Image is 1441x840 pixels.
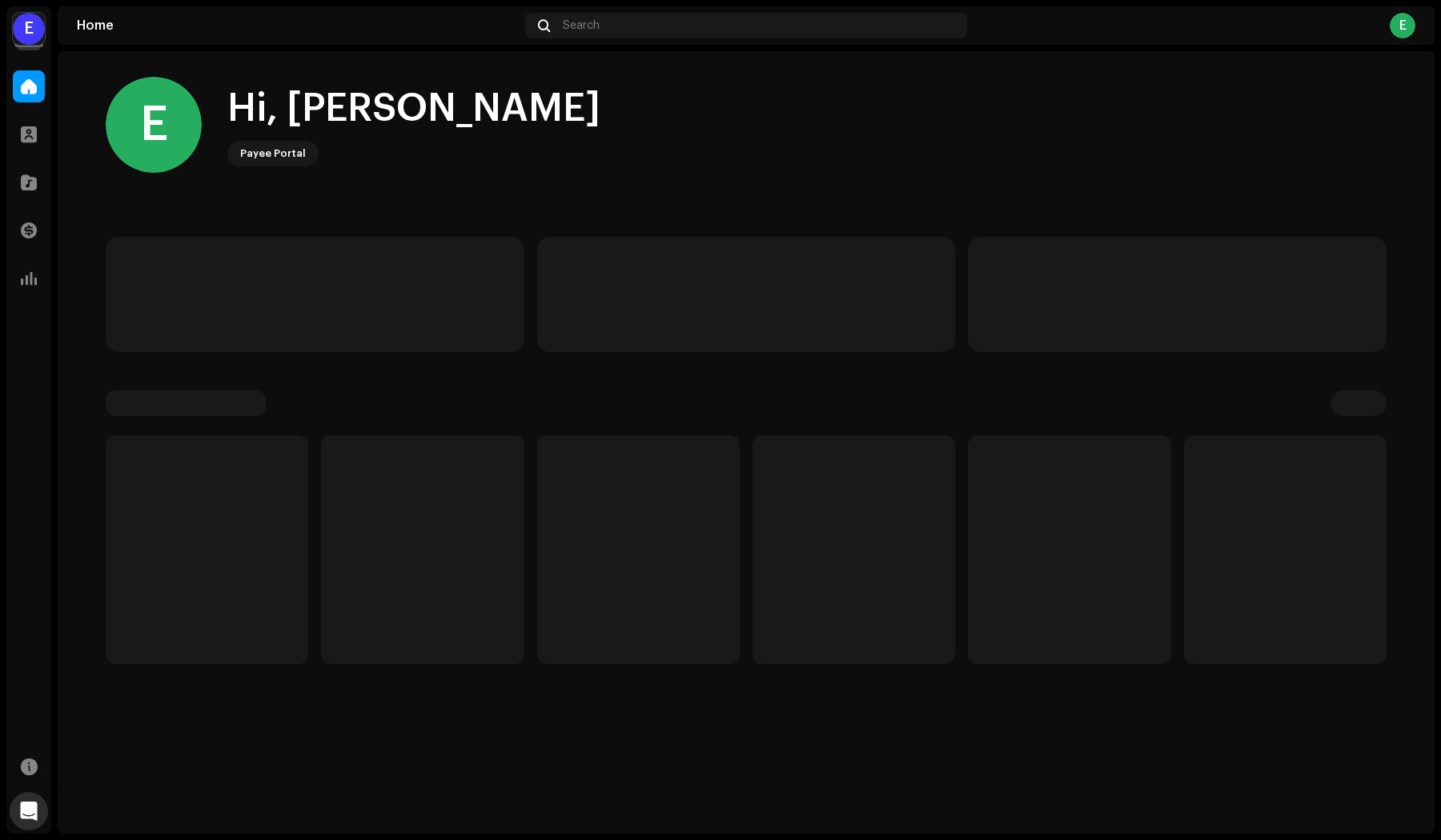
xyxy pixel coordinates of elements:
div: Hi, [PERSON_NAME] [227,83,600,134]
div: E [13,13,45,45]
div: Home [77,19,519,32]
div: E [1390,13,1415,38]
span: Search [563,19,600,32]
div: Open Intercom Messenger [10,792,48,830]
div: Payee Portal [240,144,306,163]
div: E [106,77,202,173]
